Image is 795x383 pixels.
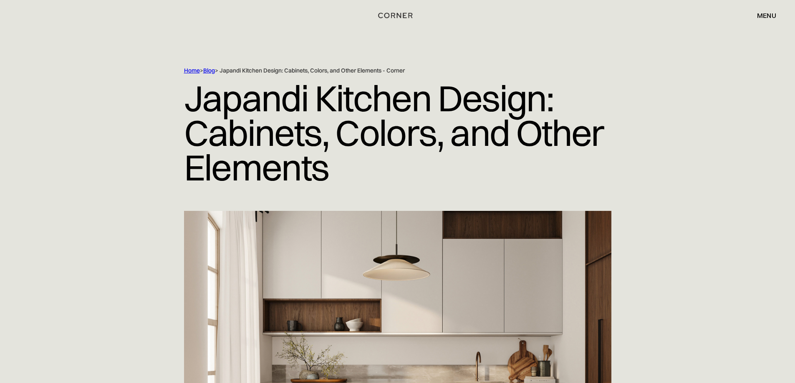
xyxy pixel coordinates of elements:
div: > > Japandi Kitchen Design: Cabinets, Colors, and Other Elements - Corner [184,67,576,75]
a: Home [184,67,200,74]
h1: Japandi Kitchen Design: Cabinets, Colors, and Other Elements [184,75,611,191]
div: menu [749,8,776,23]
a: home [369,10,427,21]
div: menu [757,12,776,19]
a: Blog [203,67,215,74]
